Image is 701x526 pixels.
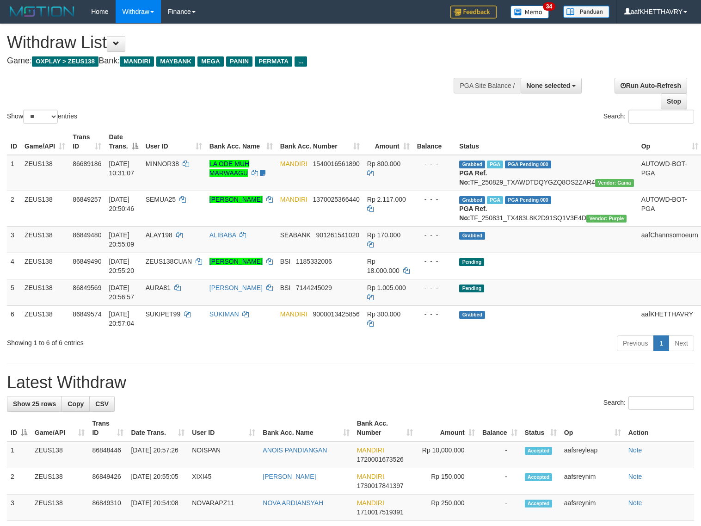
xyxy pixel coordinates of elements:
th: ID: activate to sort column descending [7,415,31,441]
div: - - - [417,257,452,266]
td: ZEUS138 [31,468,88,495]
span: BSI [280,258,291,265]
td: 3 [7,226,21,253]
span: [DATE] 20:56:57 [109,284,134,301]
span: ... [295,56,307,67]
td: ZEUS138 [21,305,69,332]
a: [PERSON_NAME] [209,196,263,203]
th: User ID: activate to sort column ascending [142,129,206,155]
span: PGA Pending [505,196,551,204]
td: NOVARAPZ11 [188,495,259,521]
td: 86849310 [88,495,127,521]
th: Action [625,415,694,441]
td: - [479,495,521,521]
a: CSV [89,396,115,412]
select: Showentries [23,110,58,124]
img: panduan.png [563,6,609,18]
span: Rp 18.000.000 [367,258,400,274]
b: PGA Ref. No: [459,169,487,186]
span: PANIN [226,56,252,67]
span: Pending [459,285,484,292]
span: 86849480 [73,231,101,239]
span: Rp 300.000 [367,310,400,318]
span: MANDIRI [280,160,307,167]
th: Date Trans.: activate to sort column ascending [127,415,188,441]
th: Game/API: activate to sort column ascending [31,415,88,441]
a: Next [669,335,694,351]
span: MANDIRI [280,196,307,203]
span: SUKIPET99 [146,310,180,318]
td: ZEUS138 [21,191,69,226]
span: Copy 1730017841397 to clipboard [357,482,404,489]
a: Previous [617,335,654,351]
a: 1 [653,335,669,351]
th: Status: activate to sort column ascending [521,415,560,441]
td: 1 [7,441,31,468]
span: Grabbed [459,196,485,204]
span: 86849574 [73,310,101,318]
td: 86848446 [88,441,127,468]
a: Stop [661,93,687,109]
span: ZEUS138CUAN [146,258,192,265]
th: Game/API: activate to sort column ascending [21,129,69,155]
span: 34 [543,2,555,11]
span: [DATE] 20:55:09 [109,231,134,248]
td: 6 [7,305,21,332]
span: Grabbed [459,311,485,319]
a: Note [628,499,642,507]
span: ALAY198 [146,231,172,239]
td: 4 [7,253,21,279]
td: 1 [7,155,21,191]
span: Copy 1185332006 to clipboard [296,258,332,265]
a: NOVA ARDIANSYAH [263,499,323,507]
td: NOISPAN [188,441,259,468]
img: Feedback.jpg [450,6,497,19]
label: Search: [603,110,694,124]
div: PGA Site Balance / [454,78,520,93]
td: ZEUS138 [21,226,69,253]
span: MINNOR38 [146,160,179,167]
th: Trans ID: activate to sort column ascending [88,415,127,441]
span: Grabbed [459,232,485,240]
span: Vendor URL: https://trx4.1velocity.biz [586,215,627,223]
td: [DATE] 20:55:05 [127,468,188,495]
span: Pending [459,258,484,266]
td: ZEUS138 [21,253,69,279]
span: OXPLAY > ZEUS138 [32,56,98,67]
a: Note [628,473,642,480]
span: MANDIRI [280,310,307,318]
th: Bank Acc. Name: activate to sort column ascending [206,129,277,155]
span: Accepted [525,447,553,455]
span: SEABANK [280,231,311,239]
a: Copy [61,396,90,412]
a: Note [628,446,642,454]
td: TF_250829_TXAWDTDQYGZQ8OS2ZAR4 [455,155,637,191]
span: Copy 1540016561890 to clipboard [313,160,360,167]
td: XIXI45 [188,468,259,495]
th: Trans ID: activate to sort column ascending [69,129,105,155]
span: Rp 2.117.000 [367,196,406,203]
span: Copy [68,400,84,408]
td: aafsreynim [560,468,625,495]
span: [DATE] 10:31:07 [109,160,134,177]
span: 86849490 [73,258,101,265]
td: aafsreyleap [560,441,625,468]
th: Op: activate to sort column ascending [560,415,625,441]
span: [DATE] 20:50:46 [109,196,134,212]
span: 86849569 [73,284,101,291]
td: Rp 250,000 [417,495,479,521]
td: 86849426 [88,468,127,495]
span: MEGA [197,56,224,67]
div: - - - [417,230,452,240]
span: BSI [280,284,291,291]
div: - - - [417,159,452,168]
span: Copy 7144245029 to clipboard [296,284,332,291]
span: MANDIRI [357,473,384,480]
td: 3 [7,495,31,521]
span: MAYBANK [156,56,195,67]
span: [DATE] 20:57:04 [109,310,134,327]
td: ZEUS138 [31,441,88,468]
td: [DATE] 20:54:08 [127,495,188,521]
span: MANDIRI [357,446,384,454]
td: - [479,468,521,495]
